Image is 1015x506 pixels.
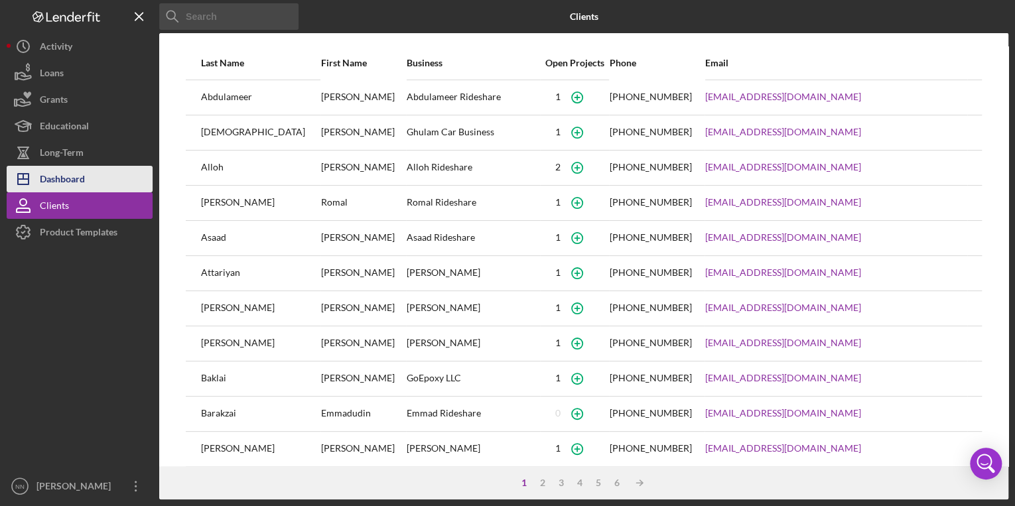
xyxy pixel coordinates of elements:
div: Dashboard [40,166,85,196]
div: Attariyan [201,257,320,290]
div: Abdulameer Rideshare [407,81,540,114]
div: Open Intercom Messenger [970,448,1002,479]
b: Clients [570,11,598,22]
a: [EMAIL_ADDRESS][DOMAIN_NAME] [705,162,861,172]
div: [PHONE_NUMBER] [610,267,692,278]
div: [PERSON_NAME] [201,327,320,360]
div: Loans [40,60,64,90]
div: Alloh Rideshare [407,151,540,184]
div: Open Projects [541,58,608,68]
div: 2 [533,477,552,488]
div: Abdulameer [201,81,320,114]
a: [EMAIL_ADDRESS][DOMAIN_NAME] [705,127,861,137]
div: [PHONE_NUMBER] [610,408,692,418]
div: 0 [555,408,561,418]
div: 1 [515,477,533,488]
div: [PERSON_NAME] [321,327,405,360]
div: [PERSON_NAME] [407,292,540,325]
button: NN[PERSON_NAME] [7,473,153,499]
div: [PHONE_NUMBER] [610,197,692,208]
div: 2 [555,162,561,172]
a: [EMAIL_ADDRESS][DOMAIN_NAME] [705,267,861,278]
div: Business [407,58,540,68]
button: Clients [7,192,153,219]
div: Romal [321,186,405,220]
div: Ghulam Car Business [407,116,540,149]
div: [PHONE_NUMBER] [610,127,692,137]
div: 6 [608,477,626,488]
div: Emmadudin [321,397,405,430]
button: Activity [7,33,153,60]
div: [PERSON_NAME] [321,221,405,255]
div: Email [705,58,967,68]
a: Educational [7,113,153,139]
div: [PERSON_NAME] [407,257,540,290]
input: Search [159,3,299,30]
div: GoEpoxy LLC [407,362,540,395]
div: [PERSON_NAME] [201,186,320,220]
div: Asaad Rideshare [407,221,540,255]
a: [EMAIL_ADDRESS][DOMAIN_NAME] [705,373,861,383]
div: Alloh [201,151,320,184]
a: [EMAIL_ADDRESS][DOMAIN_NAME] [705,232,861,243]
div: [PHONE_NUMBER] [610,373,692,383]
div: 1 [555,302,561,313]
div: 1 [555,267,561,278]
a: [EMAIL_ADDRESS][DOMAIN_NAME] [705,408,861,418]
div: 1 [555,232,561,243]
a: [EMAIL_ADDRESS][DOMAIN_NAME] [705,302,861,313]
div: [PERSON_NAME] [33,473,119,503]
div: Last Name [201,58,320,68]
div: 1 [555,373,561,383]
div: [PHONE_NUMBER] [610,162,692,172]
div: 1 [555,338,561,348]
button: Product Templates [7,219,153,245]
div: Grants [40,86,68,116]
div: Baklai [201,362,320,395]
div: [PERSON_NAME] [321,116,405,149]
div: Romal Rideshare [407,186,540,220]
div: [PHONE_NUMBER] [610,338,692,348]
div: Educational [40,113,89,143]
div: [PERSON_NAME] [321,362,405,395]
a: [EMAIL_ADDRESS][DOMAIN_NAME] [705,338,861,348]
button: Long-Term [7,139,153,166]
div: [PERSON_NAME] [201,432,320,466]
button: Dashboard [7,166,153,192]
div: [DEMOGRAPHIC_DATA] [201,116,320,149]
div: Clients [40,192,69,222]
div: [PHONE_NUMBER] [610,302,692,313]
a: [EMAIL_ADDRESS][DOMAIN_NAME] [705,443,861,454]
a: [EMAIL_ADDRESS][DOMAIN_NAME] [705,92,861,102]
div: [PHONE_NUMBER] [610,232,692,243]
div: [PERSON_NAME] [201,292,320,325]
text: NN [15,483,25,490]
div: [PERSON_NAME] [321,432,405,466]
div: 1 [555,443,561,454]
div: 1 [555,127,561,137]
button: Loans [7,60,153,86]
div: Activity [40,33,72,63]
div: [PHONE_NUMBER] [610,443,692,454]
div: [PERSON_NAME] [321,257,405,290]
div: Product Templates [40,219,117,249]
div: 3 [552,477,571,488]
div: Barakzai [201,397,320,430]
div: Phone [610,58,704,68]
a: [EMAIL_ADDRESS][DOMAIN_NAME] [705,197,861,208]
div: [PHONE_NUMBER] [610,92,692,102]
div: 1 [555,92,561,102]
button: Grants [7,86,153,113]
div: [PERSON_NAME] [407,432,540,466]
div: [PERSON_NAME] [407,327,540,360]
div: First Name [321,58,405,68]
div: 5 [589,477,608,488]
div: Asaad [201,221,320,255]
